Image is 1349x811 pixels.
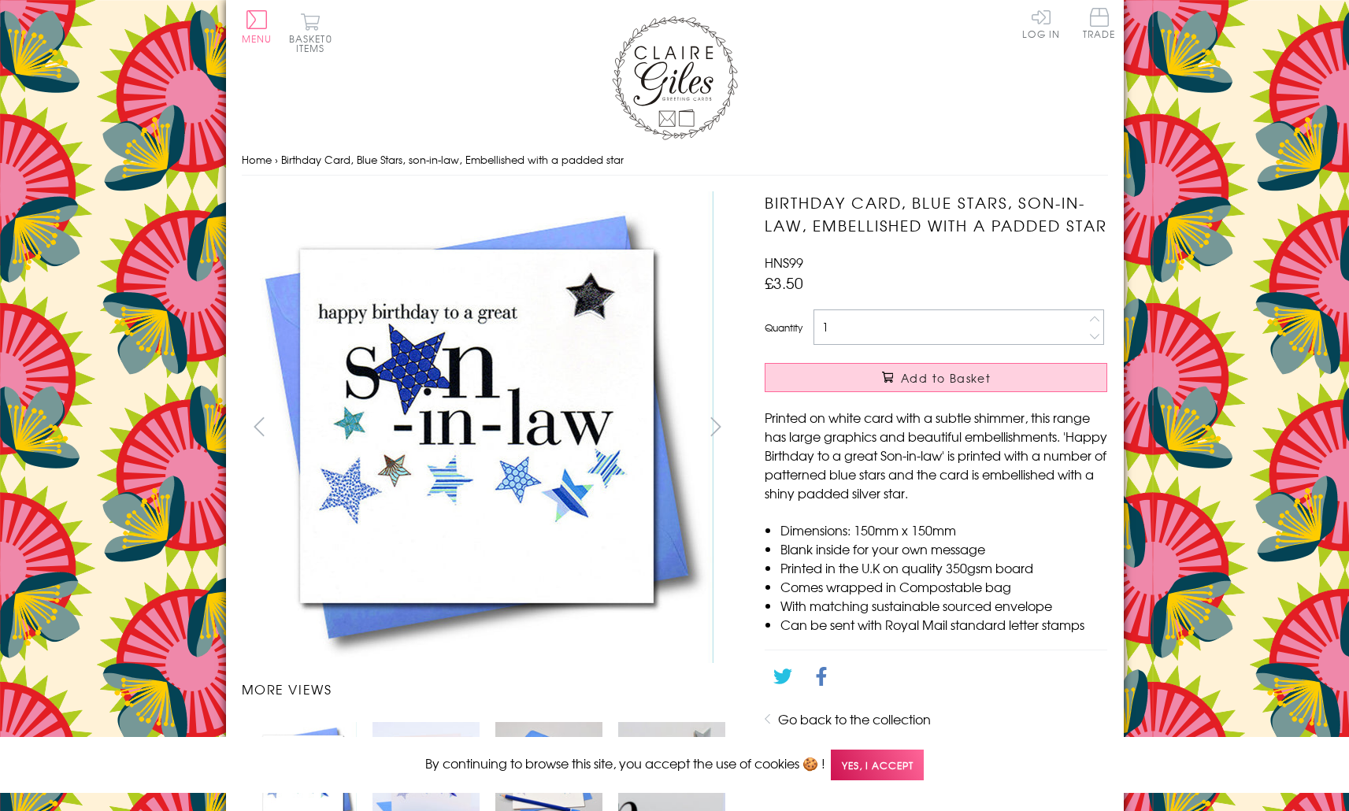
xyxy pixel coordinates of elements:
button: prev [242,409,277,444]
a: Go back to the collection [778,709,931,728]
li: Comes wrapped in Compostable bag [780,577,1107,596]
a: Home [242,152,272,167]
span: Menu [242,31,272,46]
img: Birthday Card, Blue Stars, son-in-law, Embellished with a padded star [241,191,713,663]
img: Claire Giles Greetings Cards [612,16,738,140]
label: Quantity [765,320,802,335]
h3: More views [242,680,734,698]
span: Add to Basket [901,370,991,386]
button: Basket0 items [289,13,332,53]
button: Menu [242,10,272,43]
nav: breadcrumbs [242,144,1108,176]
a: Trade [1083,8,1116,42]
li: With matching sustainable sourced envelope [780,596,1107,615]
span: › [275,152,278,167]
span: Birthday Card, Blue Stars, son-in-law, Embellished with a padded star [281,152,624,167]
li: Dimensions: 150mm x 150mm [780,520,1107,539]
span: 0 items [296,31,332,55]
span: Yes, I accept [831,750,924,780]
li: Can be sent with Royal Mail standard letter stamps [780,615,1107,634]
img: Birthday Card, Blue Stars, son-in-law, Embellished with a padded star [733,191,1206,664]
li: Printed in the U.K on quality 350gsm board [780,558,1107,577]
span: Trade [1083,8,1116,39]
button: Add to Basket [765,363,1107,392]
button: next [698,409,733,444]
a: Log In [1022,8,1060,39]
p: Printed on white card with a subtle shimmer, this range has large graphics and beautiful embellis... [765,408,1107,502]
li: Blank inside for your own message [780,539,1107,558]
span: £3.50 [765,272,803,294]
span: HNS99 [765,253,803,272]
h1: Birthday Card, Blue Stars, son-in-law, Embellished with a padded star [765,191,1107,237]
